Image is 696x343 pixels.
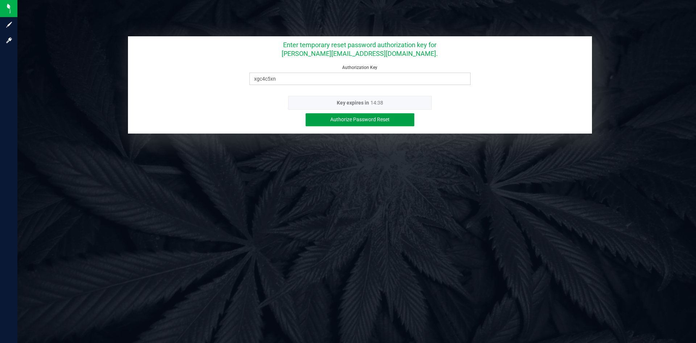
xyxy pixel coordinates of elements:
[167,41,554,59] h4: Enter temporary reset password authorization key for .
[370,100,383,106] span: 14:38
[288,96,432,110] p: Key expires in
[330,117,390,122] span: Authorize Password Reset
[5,37,13,44] inline-svg: Log in
[282,50,436,57] span: [PERSON_NAME][EMAIL_ADDRESS][DOMAIN_NAME]
[342,64,377,71] label: Authorization Key
[306,113,414,126] button: Authorize Password Reset
[5,21,13,28] inline-svg: Sign up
